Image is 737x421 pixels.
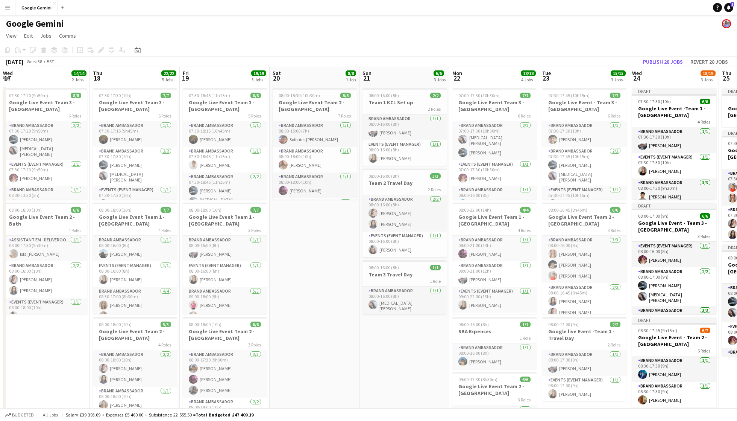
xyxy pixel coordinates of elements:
app-card-role: Brand Ambassador2/208:00-16:00 (8h)[PERSON_NAME][PERSON_NAME] [362,195,447,232]
span: Tue [542,70,551,76]
span: 7/7 [520,93,531,98]
a: View [3,31,20,41]
span: 6/6 [520,377,531,382]
span: 6/6 [71,207,81,213]
app-card-role: Brand Ambassador1/107:30-17:15 (9h45m)[PERSON_NAME] [93,121,177,147]
div: 2 Jobs [72,77,86,82]
span: 22/22 [161,70,176,76]
span: Edit [24,32,33,39]
app-card-role: Events (Event Manager)1/107:30-17:45 (10h15m) [542,186,626,211]
div: Draft [632,317,716,323]
div: 08:00-18:00 (10h)6/6Google Live Event Team 2 - Bath4 RolesAssistant EM - Deliveroo FR1/108:00-17:... [3,203,87,314]
div: 08:00-22:00 (14h)4/4Google Live Event Team 1 - [GEOGRAPHIC_DATA]4 RolesBrand Ambassador1/108:00-2... [452,203,537,314]
app-user-avatar: Lucy Hillier [722,19,731,28]
app-card-role: Brand Ambassador1/108:00-16:00 (8h) [452,186,537,211]
span: 2 Roles [428,106,441,112]
span: 08:00-16:00 (8h) [368,265,399,270]
span: 3 Roles [518,397,531,403]
span: 8/8 [346,70,356,76]
app-card-role: Events (Event Manager)1/108:00-16:00 (8h)[PERSON_NAME] [183,261,267,287]
span: 07:30-17:45 (10h15m) [548,93,590,98]
span: Total Budgeted £47 409.19 [196,412,253,418]
h3: Google Live Event Team 1 - [GEOGRAPHIC_DATA] [183,214,267,227]
span: 09:00-17:30 (8h30m) [458,377,497,382]
app-card-role: Brand Ambassador2/207:30-17:30 (10h)[PERSON_NAME][MEDICAL_DATA][PERSON_NAME] [93,147,177,186]
div: 3 Jobs [701,77,715,82]
span: 2 Roles [428,187,441,192]
button: Revert 28 jobs [687,57,731,67]
span: 7/7 [250,207,261,213]
span: 4 Roles [158,227,171,233]
span: Budgeted [12,412,34,418]
div: 08:00-16:45 (8h45m)6/6Google Live Event Team 2 -[GEOGRAPHIC_DATA]3 RolesBrand Ambassador3/308:00-... [542,203,626,314]
span: All jobs [41,412,59,418]
span: Fri [183,70,189,76]
span: 6/7 [700,328,710,333]
h3: Google live Event -Team 1 - Travel Day [542,328,626,342]
h3: Google Live Event - Team 3 - [GEOGRAPHIC_DATA] [632,220,716,233]
div: 08:00-18:30 (10h30m)8/8Google Live Event Team 2 - [GEOGRAPHIC_DATA]7 RolesBrand Ambassador1/108:0... [273,88,357,200]
app-card-role: Brand Ambassador1/108:00-16:00 (8h)[PERSON_NAME] [452,343,537,369]
span: 6/6 [250,93,261,98]
app-job-card: 08:00-16:00 (8h)1/1SBA Expenses1 RoleBrand Ambassador1/108:00-16:00 (8h)[PERSON_NAME] [452,317,537,369]
span: 24 [631,74,642,82]
a: Edit [21,31,36,41]
span: Wed [3,70,13,76]
app-card-role: Brand Ambassador1/107:30-18:15 (10h45m)[PERSON_NAME] [183,121,267,147]
div: 08:00-16:00 (8h)2/2Team 1 KCL Set up2 RolesBrand Ambassador1/108:00-16:00 (8h)[PERSON_NAME]Events... [362,88,447,166]
app-card-role: Events (Event Manager)1/108:00-16:00 (8h)[PERSON_NAME] [362,140,447,166]
div: 07:30-18:45 (11h15m)6/6Google Live Event Team 3 - [GEOGRAPHIC_DATA]5 RolesBrand Ambassador1/107:3... [183,88,267,200]
app-job-card: Draft07:30-17:30 (10h)6/6Google Live Event -Team 1 - [GEOGRAPHIC_DATA]4 RolesBrand Ambassador1/10... [632,88,716,200]
div: 08:00-17:00 (9h)2/2Google live Event -Team 1 - Travel Day2 RolesBrand Ambassador1/108:00-17:00 (9... [542,317,626,401]
app-card-role: Brand Ambassador4/408:30-17:00 (8h30m)[PERSON_NAME][PERSON_NAME] [93,287,177,345]
button: Budgeted [4,411,35,419]
h3: Google Live Event -Team 1 - [GEOGRAPHIC_DATA] [632,105,716,119]
app-job-card: 08:00-18:00 (10h)7/7Google Live Event Team 1 - [GEOGRAPHIC_DATA]4 RolesBrand Ambassador1/108:00-1... [93,203,177,314]
h3: Team 1 KCL Set up [362,99,447,106]
span: Sat [273,70,281,76]
span: 07:30-17:30 (10h) [99,93,132,98]
span: 6/6 [250,322,261,327]
h3: Google Live Event Team 2 - [GEOGRAPHIC_DATA] [273,99,357,113]
span: 4 Roles [158,342,171,348]
span: 3 Roles [608,227,620,233]
button: Publish 28 jobs [640,57,686,67]
span: Comms [59,32,76,39]
app-card-role: Events (Event Manager)1/108:00-18:00 (10h)[PERSON_NAME] [3,298,87,323]
span: 3/3 [430,173,441,179]
span: 1/1 [520,322,531,327]
h3: Google Live Event Team 2 -[GEOGRAPHIC_DATA] [542,214,626,227]
span: 08:00-16:00 (8h) [368,173,399,179]
app-card-role: Events (Event Manager)1/108:00-16:00 (8h)[PERSON_NAME] [93,261,177,287]
span: 4 Roles [518,227,531,233]
span: Sun [362,70,372,76]
h3: Google Live Event Team 2 -[GEOGRAPHIC_DATA] [452,383,537,397]
app-card-role: Brand Ambassador1/1 [452,313,537,338]
span: 6 Roles [608,113,620,119]
h3: Google Live Event Team 3 - [GEOGRAPHIC_DATA] [452,99,537,113]
app-job-card: 07:30-17:20 (9h50m)8/8Google Live Event Team 3 - [GEOGRAPHIC_DATA]6 RolesBrand Ambassador2/207:30... [3,88,87,200]
app-job-card: Draft08:00-17:00 (9h)6/6Google Live Event - Team 3 - [GEOGRAPHIC_DATA]3 RolesEvents (Event Manage... [632,203,716,314]
span: 2 Roles [608,342,620,348]
app-card-role: Brand Ambassador2/207:30-18:45 (11h15m)[PERSON_NAME][MEDICAL_DATA][PERSON_NAME] [183,172,267,211]
span: Wed [632,70,642,76]
span: 08:00-22:00 (14h) [458,207,491,213]
span: 3 Roles [248,342,261,348]
app-card-role: Brand Ambassador2/208:00-17:00 (9h)[PERSON_NAME][MEDICAL_DATA][PERSON_NAME] [632,267,716,306]
span: 08:00-17:00 (9h) [638,213,669,219]
h3: Google Live Event Team 1 - [GEOGRAPHIC_DATA] [93,214,177,227]
app-card-role: Brand Ambassador1/108:00-21:00 (13h)[PERSON_NAME] [452,236,537,261]
span: 07:00-17:30 (10h30m) [458,93,500,98]
span: 7/7 [610,93,620,98]
span: 19/19 [251,70,266,76]
app-job-card: 08:00-16:00 (8h)3/3Team 2 Travel Day2 RolesBrand Ambassador2/208:00-16:00 (8h)[PERSON_NAME][PERSO... [362,169,447,257]
app-card-role: Brand Ambassador1/107:30-17:30 (10h)[PERSON_NAME] [632,127,716,153]
div: 08:00-16:00 (8h)1/1Team 3 Travel Day1 RoleBrand Ambassador1/108:00-16:00 (8h)[MEDICAL_DATA][PERSO... [362,260,447,314]
div: 5 Jobs [162,77,176,82]
span: Mon [452,70,462,76]
app-card-role: Brand Ambassador2/208:00-18:00 (10h)[PERSON_NAME][PERSON_NAME] [3,261,87,298]
span: 4 Roles [698,119,710,125]
h3: Google Live Event Team 3 - [GEOGRAPHIC_DATA] [93,99,177,113]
